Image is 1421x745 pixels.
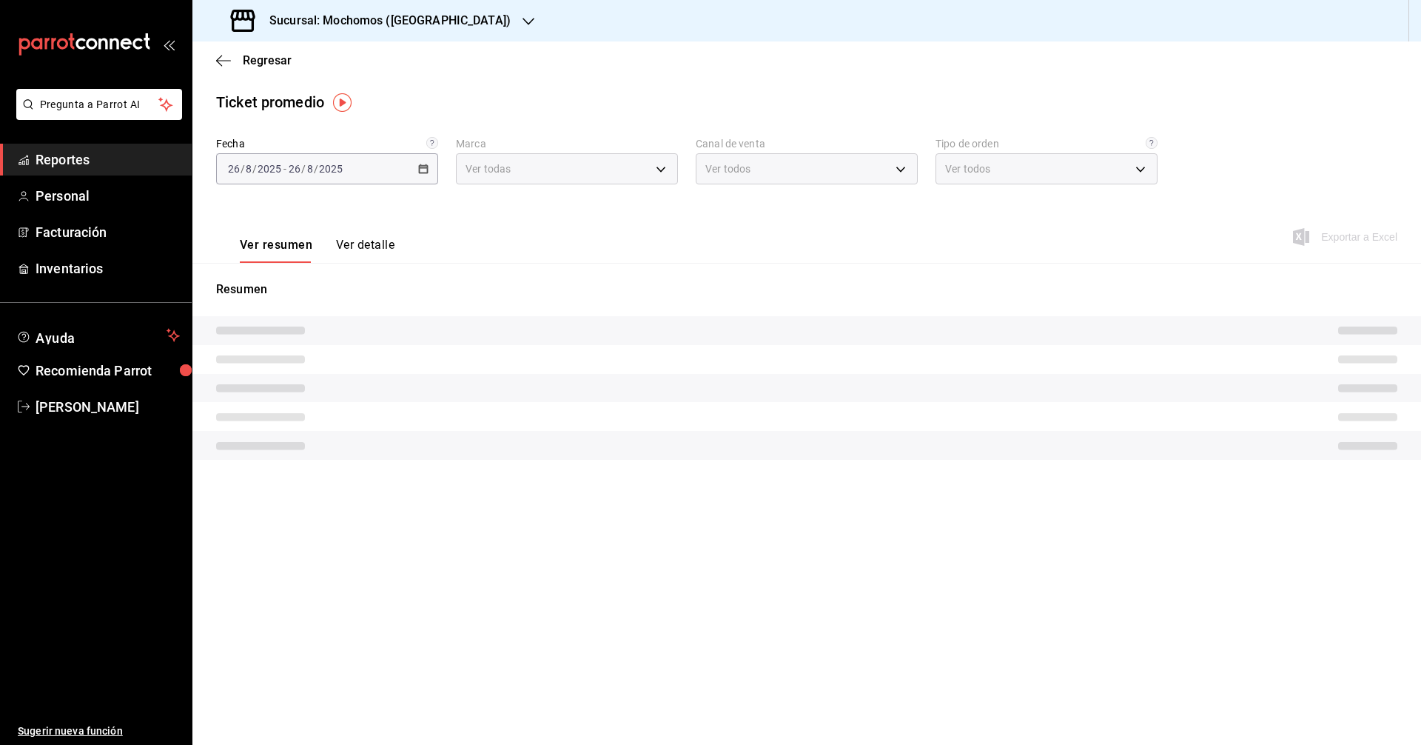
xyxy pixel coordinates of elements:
input: ---- [318,163,343,175]
input: -- [227,163,241,175]
button: Ver detalle [336,238,394,263]
span: / [301,163,306,175]
span: / [241,163,245,175]
span: Ver todas [466,161,511,176]
span: [PERSON_NAME] [36,397,180,417]
a: Pregunta a Parrot AI [10,107,182,123]
span: Reportes [36,150,180,170]
svg: Información delimitada a máximo 62 días. [426,137,438,149]
input: -- [245,163,252,175]
span: Facturación [36,222,180,242]
span: Regresar [243,53,292,67]
h3: Sucursal: Mochomos ([GEOGRAPHIC_DATA]) [258,12,511,30]
span: Personal [36,186,180,206]
div: Ticket promedio [216,91,324,113]
span: Pregunta a Parrot AI [40,97,159,113]
label: Marca [456,138,678,149]
span: Sugerir nueva función [18,724,180,739]
div: navigation tabs [240,238,394,263]
input: -- [288,163,301,175]
span: Ayuda [36,327,161,344]
label: Canal de venta [696,138,918,149]
button: Regresar [216,53,292,67]
input: ---- [257,163,282,175]
span: Inventarios [36,258,180,278]
input: -- [306,163,314,175]
p: Resumen [216,281,1397,298]
span: / [252,163,257,175]
img: Tooltip marker [333,93,352,112]
button: Pregunta a Parrot AI [16,89,182,120]
span: Ver todos [945,161,990,176]
button: open_drawer_menu [163,39,175,50]
svg: Todas las órdenes contabilizan 1 comensal a excepción de órdenes de mesa con comensales obligator... [1146,137,1158,149]
label: Tipo de orden [935,138,1158,149]
button: Ver resumen [240,238,312,263]
span: - [283,163,286,175]
span: Ver todos [705,161,750,176]
label: Fecha [216,138,438,149]
span: / [314,163,318,175]
span: Recomienda Parrot [36,361,180,381]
